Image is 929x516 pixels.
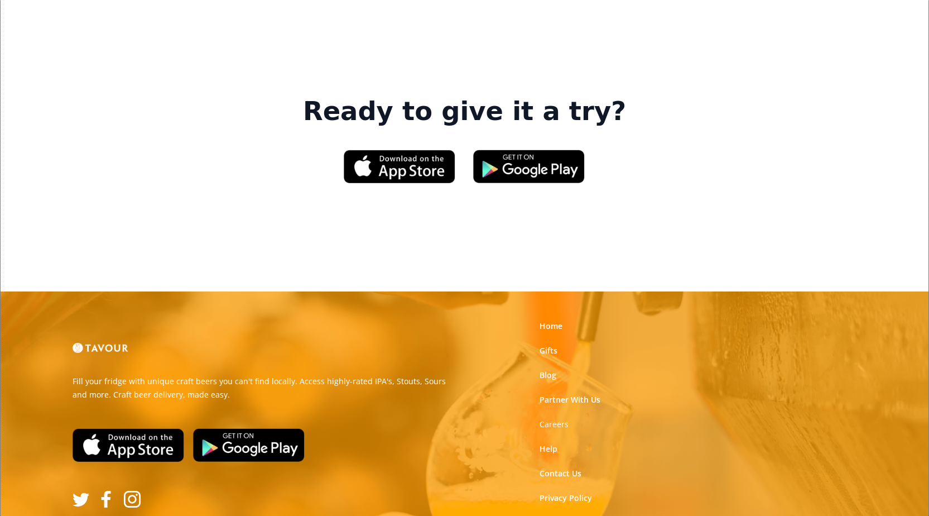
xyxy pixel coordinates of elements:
a: Contact Us [540,468,581,479]
a: Help [540,443,557,455]
a: Home [540,321,562,332]
a: Careers [540,419,569,430]
a: Partner With Us [540,394,600,405]
a: Blog [540,370,556,381]
strong: Careers [540,419,569,429]
a: Privacy Policy [540,493,592,504]
a: Gifts [540,345,557,356]
p: Fill your fridge with unique craft beers you can't find locally. Access highly-rated IPA's, Stout... [73,375,456,402]
strong: Ready to give it a try? [303,96,626,127]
